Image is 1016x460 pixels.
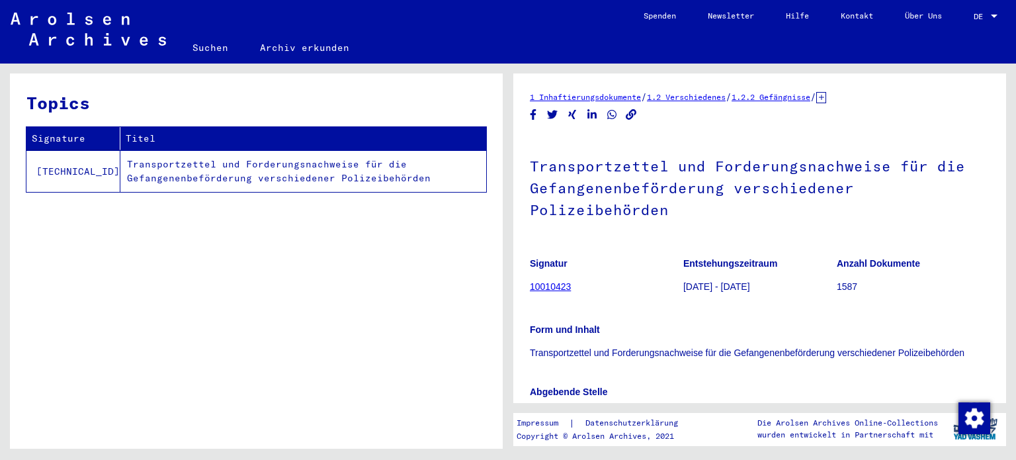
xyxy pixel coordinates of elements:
p: Transportzettel und Forderungsnachweise für die Gefangenenbeförderung verschiedener Polizeibehörden [530,346,990,360]
p: wurden entwickelt in Partnerschaft mit [757,429,938,441]
th: Signature [26,127,120,150]
p: 1587 [837,280,990,294]
img: Zustimmung ändern [958,402,990,434]
button: Copy link [624,107,638,123]
b: Form und Inhalt [530,324,600,335]
td: [TECHNICAL_ID] [26,150,120,192]
td: Transportzettel und Forderungsnachweise für die Gefangenenbeförderung verschiedener Polizeibehörden [120,150,486,192]
button: Share on Facebook [527,107,540,123]
a: Datenschutzerklärung [575,416,694,430]
a: Suchen [177,32,244,64]
button: Share on Twitter [546,107,560,123]
a: Archiv erkunden [244,32,365,64]
p: Copyright © Arolsen Archives, 2021 [517,430,694,442]
div: | [517,416,694,430]
b: Signatur [530,258,568,269]
b: Abgebende Stelle [530,387,607,397]
a: Impressum [517,416,569,430]
th: Titel [120,127,486,150]
img: Arolsen_neg.svg [11,13,166,46]
b: Entstehungszeitraum [683,258,777,269]
h1: Transportzettel und Forderungsnachweise für die Gefangenenbeförderung verschiedener Polizeibehörden [530,136,990,238]
b: Anzahl Dokumente [837,258,920,269]
a: 1.2 Verschiedenes [647,92,726,102]
a: 10010423 [530,281,571,292]
a: 1 Inhaftierungsdokumente [530,92,641,102]
span: DE [974,12,988,21]
button: Share on WhatsApp [605,107,619,123]
button: Share on Xing [566,107,579,123]
h3: Topics [26,90,486,116]
img: yv_logo.png [951,412,1000,445]
button: Share on LinkedIn [585,107,599,123]
p: [DATE] - [DATE] [683,280,836,294]
span: / [810,91,816,103]
a: 1.2.2 Gefängnisse [732,92,810,102]
p: Die Arolsen Archives Online-Collections [757,417,938,429]
span: / [641,91,647,103]
span: / [726,91,732,103]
